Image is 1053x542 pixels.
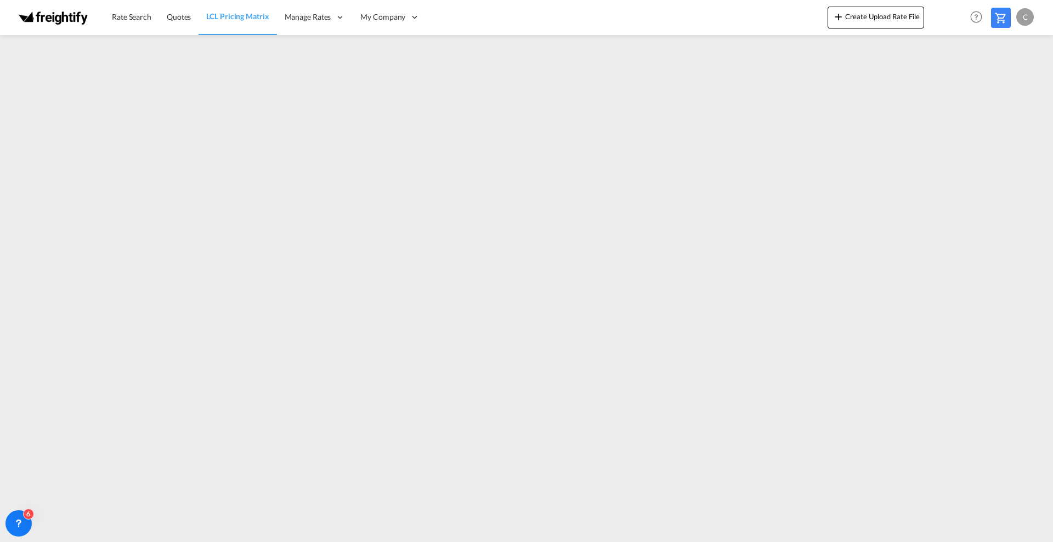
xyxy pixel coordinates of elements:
[16,5,90,30] img: 174eade0818d11f0a363573f706af363.png
[1016,8,1034,26] div: C
[967,8,986,26] span: Help
[967,8,991,27] div: Help
[285,12,331,22] span: Manage Rates
[206,12,269,21] span: LCL Pricing Matrix
[167,12,191,21] span: Quotes
[828,7,924,28] button: icon-plus 400-fgCreate Upload Rate File
[360,12,405,22] span: My Company
[112,12,151,21] span: Rate Search
[832,10,845,23] md-icon: icon-plus 400-fg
